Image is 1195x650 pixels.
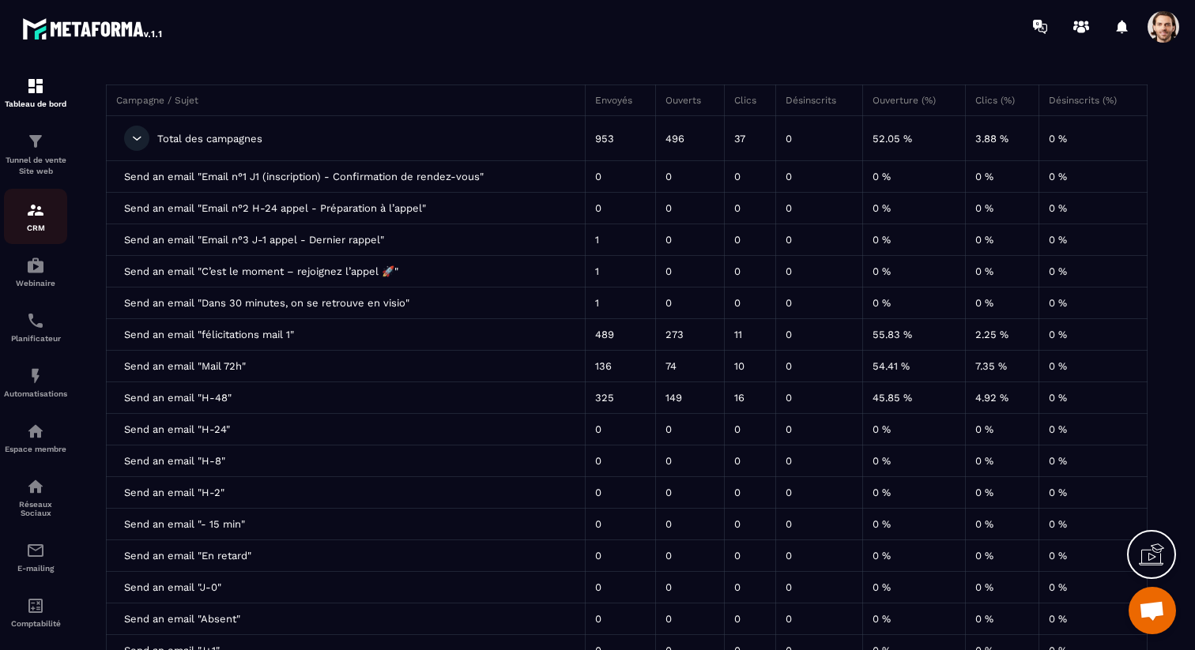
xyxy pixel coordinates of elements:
td: 0 % [965,414,1039,445]
td: 0 [724,445,776,477]
td: 0 [585,540,655,572]
td: 0 [585,572,655,603]
p: Comptabilité [4,619,67,628]
td: 3.88 % [965,116,1039,161]
span: Send an email "félicitations mail 1" [124,329,294,340]
td: 0 [776,540,863,572]
td: 0 [655,256,724,287]
th: Clics [724,85,776,116]
td: 0 % [965,256,1039,287]
th: Campagne / Sujet [107,85,586,116]
td: 74 [655,351,724,382]
td: 0 % [965,509,1039,540]
td: 0 % [1039,477,1147,509]
img: social-network [26,477,45,496]
td: 0 [724,224,776,256]
span: Send an email "En retard" [124,550,251,562]
span: Send an email "H-2" [124,487,224,498]
td: 0 % [1039,603,1147,635]
td: 0 [724,161,776,193]
td: 0 % [965,477,1039,509]
th: Clics (%) [965,85,1039,116]
td: 0 [655,540,724,572]
td: 0 % [965,287,1039,319]
td: 0 [585,603,655,635]
td: 0 % [1039,224,1147,256]
td: 1 [585,287,655,319]
a: accountantaccountantComptabilité [4,584,67,640]
td: 0 [724,193,776,224]
td: 0 [655,224,724,256]
p: Webinaire [4,279,67,287]
td: 0 % [863,161,966,193]
span: Send an email "H-8" [124,455,225,467]
td: 0 % [863,224,966,256]
td: 0 % [1039,351,1147,382]
td: 0 % [863,477,966,509]
td: 0 % [863,287,966,319]
td: 0 [776,414,863,445]
td: 0 % [863,256,966,287]
td: 0 [655,509,724,540]
a: formationformationTunnel de vente Site web [4,120,67,189]
td: 0 % [965,445,1039,477]
td: 11 [724,319,776,351]
td: 0 % [1039,319,1147,351]
td: 7.35 % [965,351,1039,382]
td: 0 % [1039,572,1147,603]
td: 0 % [1039,540,1147,572]
td: 0 [655,445,724,477]
span: Send an email "- 15 min" [124,518,245,530]
td: 0 [724,414,776,445]
td: 0 [585,193,655,224]
img: automations [26,422,45,441]
td: 0 % [863,414,966,445]
td: 0 % [1039,256,1147,287]
td: 55.83 % [863,319,966,351]
td: 136 [585,351,655,382]
td: 0 % [863,445,966,477]
td: 0 [724,509,776,540]
td: 0 [585,477,655,509]
img: accountant [26,596,45,615]
img: email [26,541,45,560]
td: 0 [776,161,863,193]
td: 149 [655,382,724,414]
img: formation [26,132,45,151]
th: Ouverts [655,85,724,116]
a: emailemailE-mailing [4,529,67,584]
a: automationsautomationsAutomatisations [4,355,67,410]
td: 0 [585,414,655,445]
td: 0 [776,224,863,256]
p: Réseaux Sociaux [4,500,67,517]
td: 16 [724,382,776,414]
td: 0 [776,477,863,509]
td: 45.85 % [863,382,966,414]
td: 0 % [1039,445,1147,477]
img: formation [26,201,45,220]
td: 0 [655,572,724,603]
td: 489 [585,319,655,351]
td: 0 % [965,193,1039,224]
td: 0 [724,287,776,319]
td: 0 % [863,509,966,540]
td: 953 [585,116,655,161]
td: 0 [776,382,863,414]
td: 0 [776,116,863,161]
td: 0 % [863,193,966,224]
span: Send an email "Email n°1 J1 (inscription) - Confirmation de rendez-vous" [124,171,484,182]
td: 0 [585,445,655,477]
img: logo [22,14,164,43]
td: 54.41 % [863,351,966,382]
span: Send an email "Mail 72h" [124,360,246,372]
td: 0 % [965,572,1039,603]
td: 0 % [965,224,1039,256]
td: 0 % [863,603,966,635]
td: 0 [776,603,863,635]
td: 0 % [863,540,966,572]
span: Send an email "J-0" [124,581,221,593]
a: social-networksocial-networkRéseaux Sociaux [4,465,67,529]
p: Automatisations [4,389,67,398]
th: Désinscrits [776,85,863,116]
td: 0 [585,509,655,540]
